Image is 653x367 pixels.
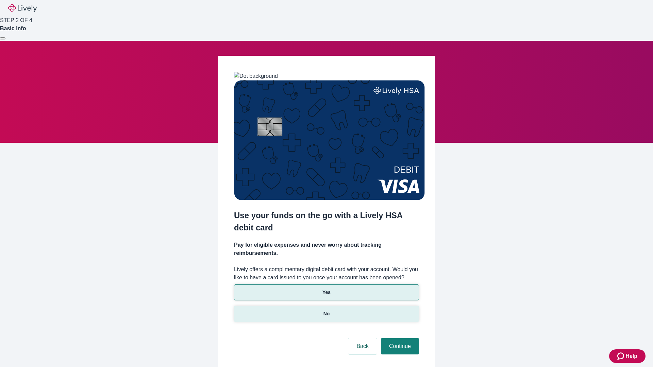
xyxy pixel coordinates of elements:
[234,72,278,80] img: Dot background
[8,4,37,12] img: Lively
[234,241,419,257] h4: Pay for eligible expenses and never worry about tracking reimbursements.
[234,284,419,300] button: Yes
[609,349,646,363] button: Zendesk support iconHelp
[348,338,377,354] button: Back
[234,209,419,234] h2: Use your funds on the go with a Lively HSA debit card
[617,352,625,360] svg: Zendesk support icon
[323,310,330,317] p: No
[381,338,419,354] button: Continue
[234,306,419,322] button: No
[625,352,637,360] span: Help
[234,265,419,282] label: Lively offers a complimentary digital debit card with your account. Would you like to have a card...
[234,80,425,200] img: Debit card
[322,289,331,296] p: Yes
